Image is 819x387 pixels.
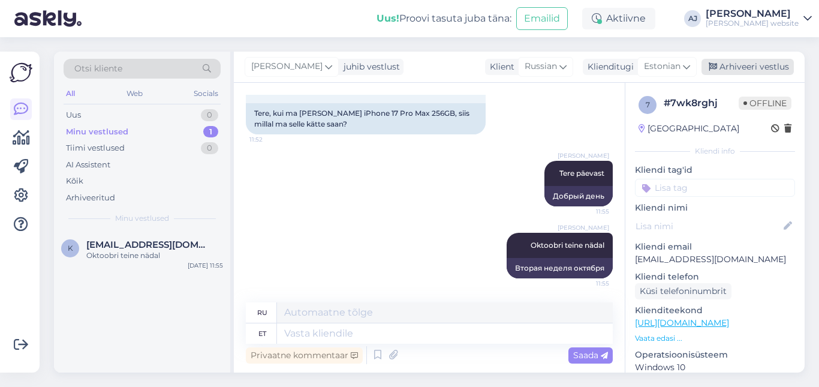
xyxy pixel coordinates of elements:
[257,302,267,323] div: ru
[531,241,604,250] span: Oktoobri teine nädal
[635,202,795,214] p: Kliendi nimi
[635,361,795,374] p: Windows 10
[201,142,218,154] div: 0
[86,239,211,250] span: konditer1337@gmail.com
[635,349,795,361] p: Operatsioonisüsteem
[507,258,613,278] div: Вторая неделя октября
[249,135,294,144] span: 11:52
[558,223,609,232] span: [PERSON_NAME]
[635,241,795,253] p: Kliendi email
[10,61,32,84] img: Askly Logo
[558,151,609,160] span: [PERSON_NAME]
[201,109,218,121] div: 0
[66,175,83,187] div: Kõik
[86,250,223,261] div: Oktoobri teine nädal
[66,126,128,138] div: Minu vestlused
[188,261,223,270] div: [DATE] 11:55
[66,109,81,121] div: Uus
[684,10,701,27] div: AJ
[583,61,634,73] div: Klienditugi
[635,164,795,176] p: Kliendi tag'id
[516,7,568,30] button: Emailid
[635,146,795,157] div: Kliendi info
[664,96,739,110] div: # 7wk8rghj
[635,179,795,197] input: Lisa tag
[377,11,511,26] div: Proovi tasuta juba täna:
[635,304,795,317] p: Klienditeekond
[564,207,609,216] span: 11:55
[582,8,655,29] div: Aktiivne
[124,86,145,101] div: Web
[64,86,77,101] div: All
[573,350,608,361] span: Saada
[635,253,795,266] p: [EMAIL_ADDRESS][DOMAIN_NAME]
[636,220,781,233] input: Lisa nimi
[635,271,795,283] p: Kliendi telefon
[74,62,122,75] span: Otsi kliente
[646,100,650,109] span: 7
[115,213,169,224] span: Minu vestlused
[66,159,110,171] div: AI Assistent
[251,60,323,73] span: [PERSON_NAME]
[66,142,125,154] div: Tiimi vestlused
[564,279,609,288] span: 11:55
[246,103,486,134] div: Tere, kui ma [PERSON_NAME] iPhone 17 Pro Max 256GB, siis millal ma selle kätte saan?
[339,61,400,73] div: juhib vestlust
[644,60,681,73] span: Estonian
[485,61,514,73] div: Klient
[203,126,218,138] div: 1
[701,59,794,75] div: Arhiveeri vestlus
[635,283,731,299] div: Küsi telefoninumbrit
[706,19,799,28] div: [PERSON_NAME] website
[191,86,221,101] div: Socials
[559,169,604,178] span: Tere päevast
[377,13,399,24] b: Uus!
[544,186,613,206] div: Добрый день
[635,317,729,328] a: [URL][DOMAIN_NAME]
[706,9,812,28] a: [PERSON_NAME][PERSON_NAME] website
[706,9,799,19] div: [PERSON_NAME]
[639,122,739,135] div: [GEOGRAPHIC_DATA]
[258,323,266,344] div: et
[525,60,557,73] span: Russian
[68,244,73,253] span: k
[739,97,791,110] span: Offline
[246,347,363,364] div: Privaatne kommentaar
[635,333,795,344] p: Vaata edasi ...
[66,192,115,204] div: Arhiveeritud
